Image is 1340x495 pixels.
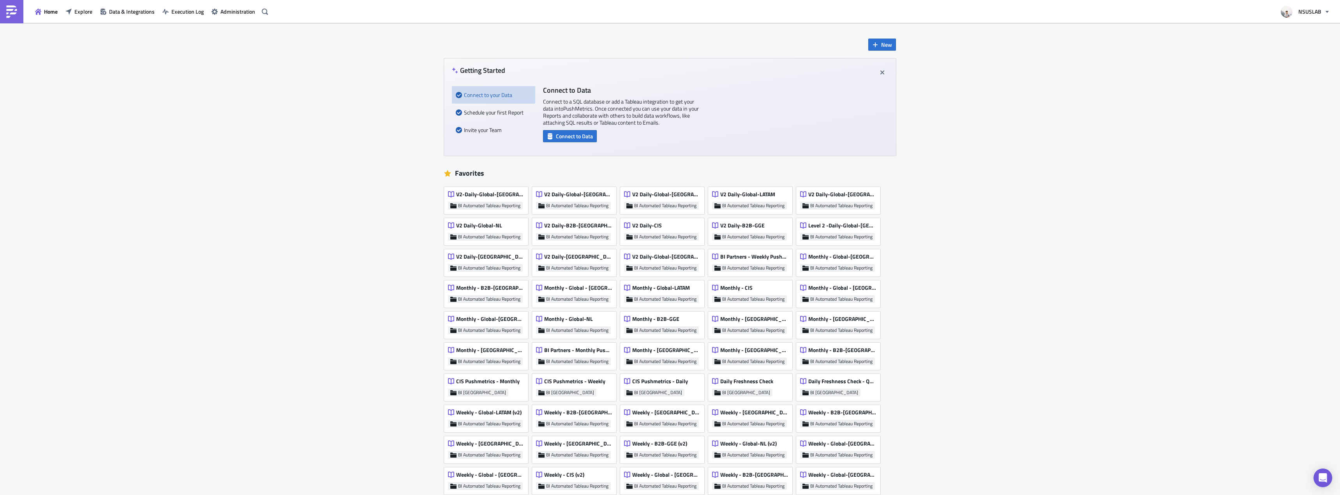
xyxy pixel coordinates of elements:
span: Monthly - B2B-[GEOGRAPHIC_DATA] [808,347,876,354]
span: BI Automated Tableau Reporting [722,358,785,365]
span: Explore [74,7,92,16]
span: BI Automated Tableau Reporting [722,421,785,427]
span: Weekly - [GEOGRAPHIC_DATA] (v2) [456,440,524,447]
span: Monthly - [GEOGRAPHIC_DATA] [808,315,876,322]
a: CIS Pushmetrics - DailyBI [GEOGRAPHIC_DATA] [620,370,708,401]
span: BI [GEOGRAPHIC_DATA] [546,389,594,396]
button: New [868,39,896,51]
a: BI Partners - Monthly PushmetricsBI Automated Tableau Reporting [532,339,620,370]
a: Monthly - B2B-GGEBI Automated Tableau Reporting [620,308,708,339]
a: Monthly - [GEOGRAPHIC_DATA]BI Automated Tableau Reporting [708,339,796,370]
a: V2 Daily-CISBI Automated Tableau Reporting [620,214,708,245]
span: V2 Daily-B2B-GGE [720,222,765,229]
span: Weekly - Global-[GEOGRAPHIC_DATA] (v2) [808,471,876,478]
span: BI [GEOGRAPHIC_DATA] [634,389,682,396]
span: BI Automated Tableau Reporting [634,483,696,489]
div: Favorites [444,167,896,179]
a: Weekly - Global-NL (v2)BI Automated Tableau Reporting [708,432,796,463]
div: Invite your Team [456,121,531,139]
a: V2-Daily-Global-[GEOGRAPHIC_DATA]-[GEOGRAPHIC_DATA]BI Automated Tableau Reporting [444,183,532,214]
span: Monthly - Global-[GEOGRAPHIC_DATA] [808,253,876,260]
span: Monthly - [GEOGRAPHIC_DATA] [632,347,700,354]
span: Monthly - [GEOGRAPHIC_DATA] [456,347,524,354]
span: CIS Pushmetrics - Weekly [544,378,605,385]
h4: Getting Started [452,66,505,74]
span: Monthly - Global-NL [544,315,593,322]
span: BI Automated Tableau Reporting [458,296,520,302]
span: Monthly - B2B-GGE [632,315,679,322]
span: BI Automated Tableau Reporting [546,421,608,427]
span: BI Automated Tableau Reporting [722,265,785,271]
span: BI Automated Tableau Reporting [634,358,696,365]
a: Monthly - Global - [GEOGRAPHIC_DATA] - RestBI Automated Tableau Reporting [532,277,620,308]
span: Weekly - [GEOGRAPHIC_DATA] (v2) [632,409,700,416]
span: Weekly - B2B-GGE (v2) [632,440,687,447]
span: BI Automated Tableau Reporting [722,483,785,489]
span: BI Automated Tableau Reporting [810,358,873,365]
span: Weekly - CIS (v2) [544,471,584,478]
a: V2 Daily-Global-[GEOGRAPHIC_DATA]BI Automated Tableau Reporting [620,245,708,277]
span: Data & Integrations [109,7,155,16]
a: Monthly - B2B-[GEOGRAPHIC_DATA]BI Automated Tableau Reporting [796,339,884,370]
a: V2 Daily-[GEOGRAPHIC_DATA]BI Automated Tableau Reporting [444,245,532,277]
span: BI Automated Tableau Reporting [546,203,608,209]
img: Avatar [1280,5,1293,18]
a: V2 Daily-Global-[GEOGRAPHIC_DATA]-RestBI Automated Tableau Reporting [532,183,620,214]
span: CIS Pushmetrics - Monthly [456,378,520,385]
span: BI Automated Tableau Reporting [546,483,608,489]
span: BI Automated Tableau Reporting [634,203,696,209]
span: BI [GEOGRAPHIC_DATA] [722,389,770,396]
span: BI Automated Tableau Reporting [546,296,608,302]
span: BI [GEOGRAPHIC_DATA] [810,389,858,396]
button: Administration [208,5,259,18]
span: V2 Daily-Global-LATAM [720,191,775,198]
span: BI Automated Tableau Reporting [634,421,696,427]
span: BI Automated Tableau Reporting [458,327,520,333]
span: BI Automated Tableau Reporting [810,327,873,333]
span: BI Automated Tableau Reporting [722,234,785,240]
span: Connect to Data [556,132,593,140]
span: BI Automated Tableau Reporting [722,296,785,302]
a: Weekly - [GEOGRAPHIC_DATA] (v2)BI Automated Tableau Reporting [708,401,796,432]
span: Weekly - Global-LATAM (v2) [456,409,522,416]
div: Connect to your Data [456,86,531,104]
span: Weekly - B2B-[GEOGRAPHIC_DATA] (v2) [720,471,788,478]
span: V2-Daily-Global-[GEOGRAPHIC_DATA]-[GEOGRAPHIC_DATA] [456,191,524,198]
span: BI Partners - Weekly Pushmetrics (Detailed) [720,253,788,260]
span: BI Partners - Monthly Pushmetrics [544,347,612,354]
h4: Connect to Data [543,86,699,94]
span: BI Automated Tableau Reporting [546,234,608,240]
span: Daily Freshness Check [720,378,773,385]
span: BI Automated Tableau Reporting [634,234,696,240]
span: BI Automated Tableau Reporting [810,234,873,240]
a: CIS Pushmetrics - WeeklyBI [GEOGRAPHIC_DATA] [532,370,620,401]
a: V2 Daily-[GEOGRAPHIC_DATA]BI Automated Tableau Reporting [532,245,620,277]
span: BI Automated Tableau Reporting [810,452,873,458]
span: BI Automated Tableau Reporting [634,265,696,271]
span: Monthly - CIS [720,284,753,291]
span: BI Automated Tableau Reporting [458,358,520,365]
span: BI Automated Tableau Reporting [458,265,520,271]
span: Administration [220,7,255,16]
p: Connect to a SQL database or add a Tableau integration to get your data into PushMetrics . Once c... [543,98,699,126]
div: Schedule your first Report [456,104,531,121]
span: Weekly - Global - [GEOGRAPHIC_DATA]-[GEOGRAPHIC_DATA] (v2) [456,471,524,478]
span: Weekly - B2B-[GEOGRAPHIC_DATA] (v2) [544,409,612,416]
span: V2 Daily-Global-[GEOGRAPHIC_DATA] [632,253,700,260]
span: Monthly - [GEOGRAPHIC_DATA] [720,315,788,322]
img: PushMetrics [5,5,18,18]
a: CIS Pushmetrics - MonthlyBI [GEOGRAPHIC_DATA] [444,370,532,401]
a: Weekly - B2B-GGE (v2)BI Automated Tableau Reporting [620,432,708,463]
a: Monthly - B2B-[GEOGRAPHIC_DATA]BI Automated Tableau Reporting [444,277,532,308]
a: Weekly - Global-[GEOGRAPHIC_DATA] (v2)BI Automated Tableau Reporting [796,463,884,495]
span: V2 Daily-CIS [632,222,662,229]
a: Weekly - Global-[GEOGRAPHIC_DATA] (v2)BI Automated Tableau Reporting [796,432,884,463]
a: V2 Daily-Global-NLBI Automated Tableau Reporting [444,214,532,245]
a: BI Partners - Weekly Pushmetrics (Detailed)BI Automated Tableau Reporting [708,245,796,277]
a: Monthly - Global-[GEOGRAPHIC_DATA]BI Automated Tableau Reporting [796,245,884,277]
a: Weekly - [GEOGRAPHIC_DATA] (v2)BI Automated Tableau Reporting [532,432,620,463]
button: Home [31,5,62,18]
button: Explore [62,5,96,18]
